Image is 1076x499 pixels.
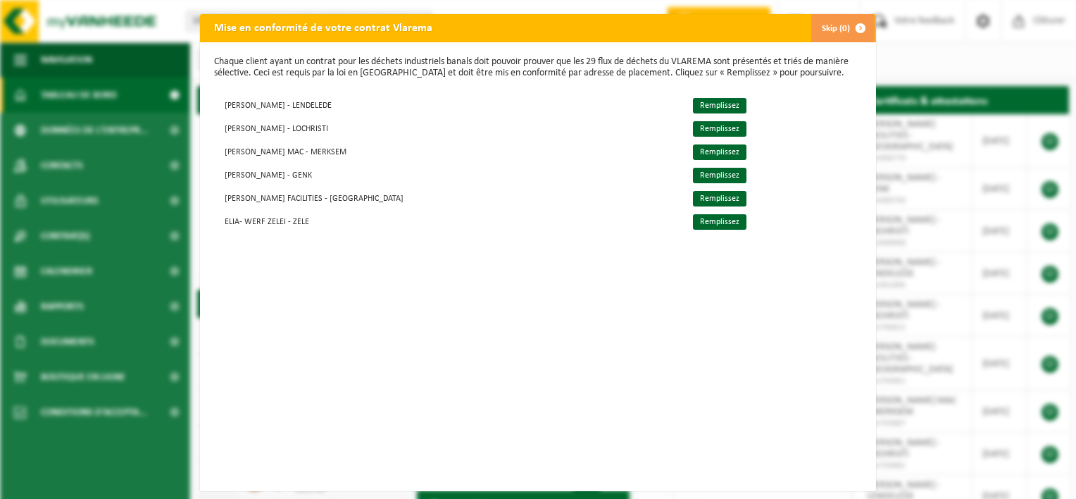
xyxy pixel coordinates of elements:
[214,140,681,163] td: [PERSON_NAME] MAC - MERKSEM
[693,191,746,207] a: Remplissez
[693,121,746,137] a: Remplissez
[214,56,862,79] p: Chaque client ayant un contrat pour les déchets industriels banals doit pouvoir prouver que les 2...
[811,14,875,42] button: Skip (0)
[214,186,681,209] td: [PERSON_NAME] FACILITIES - [GEOGRAPHIC_DATA]
[693,98,746,113] a: Remplissez
[214,116,681,140] td: [PERSON_NAME] - LOCHRISTI
[214,163,681,186] td: [PERSON_NAME] - GENK
[693,144,746,160] a: Remplissez
[693,214,746,230] a: Remplissez
[214,93,681,116] td: [PERSON_NAME] - LENDELEDE
[693,168,746,183] a: Remplissez
[214,209,681,233] td: ELIA- WERF ZELEI - ZELE
[200,14,446,41] h2: Mise en conformité de votre contrat Vlarema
